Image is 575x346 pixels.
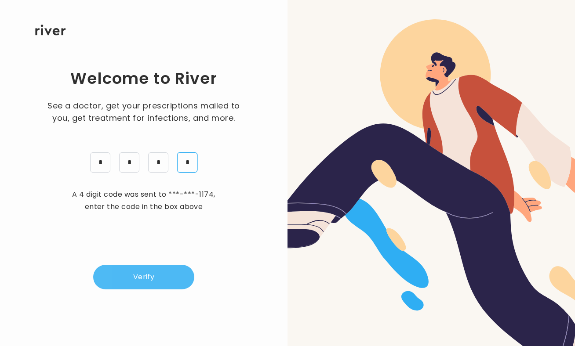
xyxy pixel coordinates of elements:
input: 6 [177,152,197,173]
h1: Welcome to River [70,68,217,89]
p: A 4 digit code was sent to , enter the code in the box above [67,188,221,213]
input: 3 [148,152,168,173]
button: Verify [93,265,194,289]
span: See a doctor, get your prescriptions mailed to you, get treatment for infections, and more. [45,100,243,124]
input: 8 [119,152,139,173]
input: 4 [90,152,110,173]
